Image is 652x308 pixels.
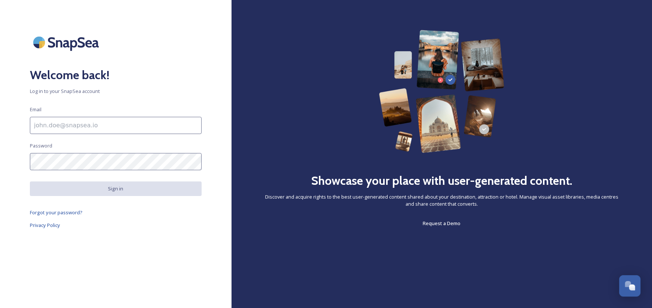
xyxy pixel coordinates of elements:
span: Email [30,106,41,113]
span: Forgot your password? [30,209,83,216]
a: Request a Demo [423,219,461,228]
img: SnapSea Logo [30,30,105,55]
h2: Showcase your place with user-generated content. [311,172,572,190]
span: Password [30,142,52,149]
span: Discover and acquire rights to the best user-generated content shared about your destination, att... [261,193,622,208]
span: Privacy Policy [30,222,60,228]
span: Request a Demo [423,220,461,227]
img: 63b42ca75bacad526042e722_Group%20154-p-800.png [379,30,505,153]
h2: Welcome back! [30,66,202,84]
input: john.doe@snapsea.io [30,117,202,134]
button: Open Chat [619,275,641,297]
a: Forgot your password? [30,208,202,217]
a: Privacy Policy [30,221,202,230]
button: Sign in [30,181,202,196]
span: Log in to your SnapSea account [30,88,202,95]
